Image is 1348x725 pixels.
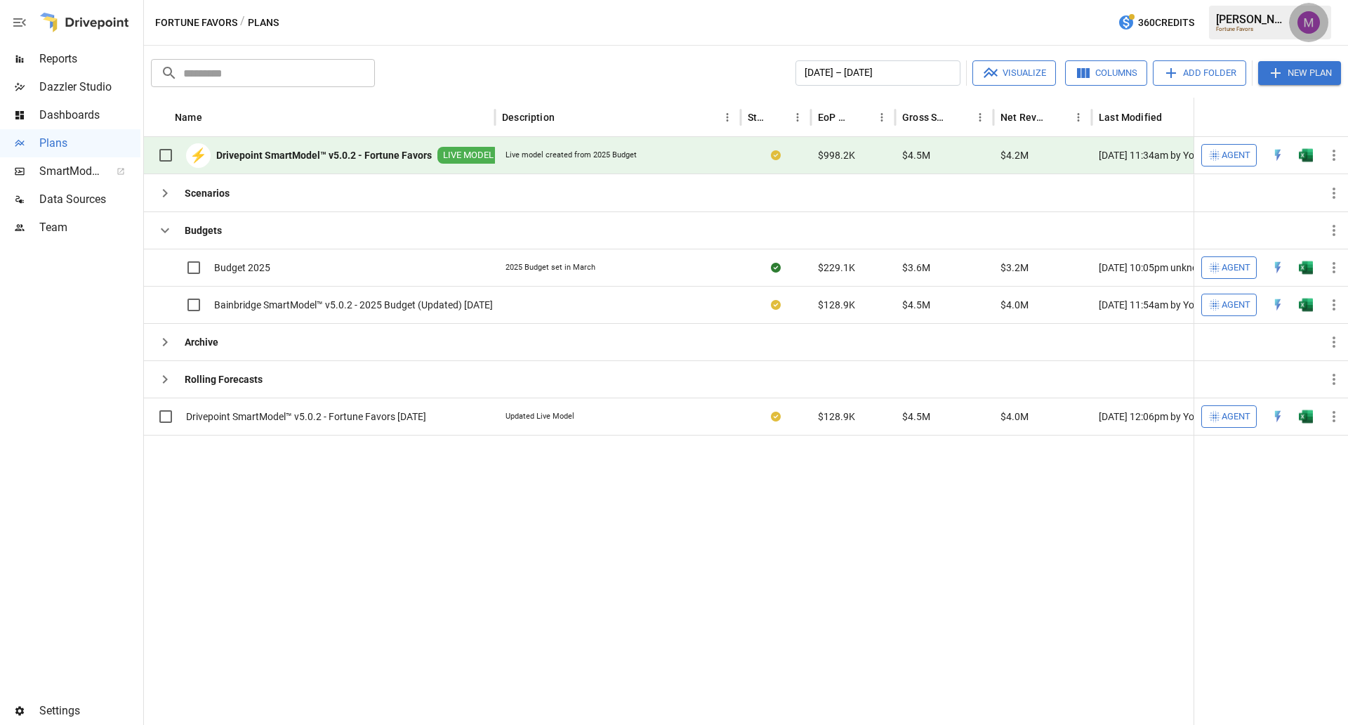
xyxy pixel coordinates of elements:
[818,261,855,275] span: $229.1K
[1289,3,1328,42] button: Umer Muhammed
[1153,60,1246,86] button: Add Folder
[155,14,237,32] button: Fortune Favors
[1299,148,1313,162] div: Open in Excel
[1000,261,1029,275] span: $3.2M
[502,112,555,123] div: Description
[39,163,101,180] span: SmartModel
[39,191,140,208] span: Data Sources
[788,107,807,127] button: Status column menu
[1271,148,1285,162] div: Open in Quick Edit
[505,150,637,161] div: Live model created from 2025 Budget
[1299,298,1313,312] img: g5qfjXmAAAAABJRU5ErkJggg==
[1000,298,1029,312] span: $4.0M
[100,161,110,178] span: ™
[1201,405,1257,428] button: Agent
[970,107,990,127] button: Gross Sales column menu
[39,107,140,124] span: Dashboards
[902,298,930,312] span: $4.5M
[951,107,970,127] button: Sort
[902,112,949,123] div: Gross Sales
[39,703,140,719] span: Settings
[771,261,781,275] div: Sync complete
[240,14,245,32] div: /
[39,219,140,236] span: Team
[818,410,855,424] span: $128.9K
[1222,148,1250,164] span: Agent
[1092,137,1267,174] div: [DATE] 11:34am by You
[1163,107,1183,127] button: Sort
[185,335,218,349] b: Archive
[1065,60,1147,86] button: Columns
[214,261,270,275] span: Budget 2025
[1271,410,1285,424] div: Open in Quick Edit
[1299,410,1313,424] img: g5qfjXmAAAAABJRU5ErkJggg==
[902,410,930,424] span: $4.5M
[818,112,851,123] div: EoP Cash
[1216,13,1289,26] div: [PERSON_NAME]
[556,107,576,127] button: Sort
[1271,261,1285,275] img: quick-edit-flash.b8aec18c.svg
[1138,14,1194,32] span: 360 Credits
[1271,298,1285,312] div: Open in Quick Edit
[1201,256,1257,279] button: Agent
[1069,107,1088,127] button: Net Revenue column menu
[1299,148,1313,162] img: g5qfjXmAAAAABJRU5ErkJggg==
[1258,61,1341,85] button: New Plan
[768,107,788,127] button: Sort
[186,410,426,424] span: Drivepoint SmartModel™ v5.0.2 - Fortune Favors [DATE]
[1297,11,1320,34] img: Umer Muhammed
[1000,410,1029,424] span: $4.0M
[771,410,781,424] div: Your plan has changes in Excel that are not reflected in the Drivepoint Data Warehouse, select "S...
[1271,410,1285,424] img: quick-edit-flash.b8aec18c.svg
[1092,286,1267,323] div: [DATE] 11:54am by You
[818,148,855,162] span: $998.2K
[437,149,499,162] span: LIVE MODEL
[972,60,1056,86] button: Visualize
[204,107,223,127] button: Sort
[748,112,767,123] div: Status
[902,261,930,275] span: $3.6M
[795,60,960,86] button: [DATE] – [DATE]
[1222,260,1250,276] span: Agent
[1201,144,1257,166] button: Agent
[1092,398,1267,435] div: [DATE] 12:06pm by You
[852,107,872,127] button: Sort
[771,298,781,312] div: Your plan has changes in Excel that are not reflected in the Drivepoint Data Warehouse, select "S...
[1271,298,1285,312] img: quick-edit-flash.b8aec18c.svg
[1000,112,1048,123] div: Net Revenue
[1328,107,1348,127] button: Sort
[186,143,211,168] div: ⚡
[1299,261,1313,275] img: g5qfjXmAAAAABJRU5ErkJggg==
[1216,26,1289,32] div: Fortune Favors
[39,135,140,152] span: Plans
[1092,249,1267,286] div: [DATE] 10:05pm unknown
[1201,294,1257,316] button: Agent
[505,411,574,422] div: Updated Live Model
[1299,410,1313,424] div: Open in Excel
[216,148,432,162] b: Drivepoint SmartModel™ v5.0.2 - Fortune Favors
[771,148,781,162] div: Your plan has changes in Excel that are not reflected in the Drivepoint Data Warehouse, select "S...
[1222,297,1250,313] span: Agent
[185,186,230,200] b: Scenarios
[1271,261,1285,275] div: Open in Quick Edit
[1222,409,1250,425] span: Agent
[718,107,737,127] button: Description column menu
[175,112,202,123] div: Name
[39,79,140,96] span: Dazzler Studio
[1000,148,1029,162] span: $4.2M
[902,148,930,162] span: $4.5M
[185,372,263,386] b: Rolling Forecasts
[1299,261,1313,275] div: Open in Excel
[1112,10,1200,36] button: 360Credits
[1271,148,1285,162] img: quick-edit-flash.b8aec18c.svg
[1099,112,1162,123] div: Last Modified
[185,223,222,237] b: Budgets
[818,298,855,312] span: $128.9K
[39,51,140,67] span: Reports
[505,262,595,273] div: 2025 Budget set in March
[872,107,892,127] button: EoP Cash column menu
[214,298,493,312] span: Bainbridge SmartModel™ v5.0.2 - 2025 Budget (Updated) [DATE]
[1049,107,1069,127] button: Sort
[1299,298,1313,312] div: Open in Excel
